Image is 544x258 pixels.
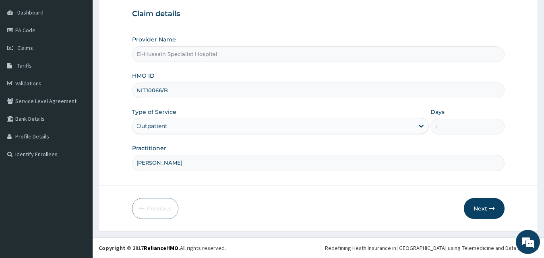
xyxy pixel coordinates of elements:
[132,83,505,98] input: Enter HMO ID
[430,108,445,116] label: Days
[132,4,151,23] div: Minimize live chat window
[132,155,505,171] input: Enter Name
[132,198,178,219] button: Previous
[17,62,32,69] span: Tariffs
[132,72,155,80] label: HMO ID
[144,244,178,252] a: RelianceHMO
[17,9,43,16] span: Dashboard
[137,122,168,130] div: Outpatient
[132,108,176,116] label: Type of Service
[99,244,180,252] strong: Copyright © 2017 .
[132,144,166,152] label: Practitioner
[17,44,33,52] span: Claims
[325,244,538,252] div: Redefining Heath Insurance in [GEOGRAPHIC_DATA] using Telemedicine and Data Science!
[47,78,111,159] span: We're online!
[4,172,153,200] textarea: Type your message and hit 'Enter'
[42,45,135,56] div: Chat with us now
[15,40,33,60] img: d_794563401_company_1708531726252_794563401
[93,237,544,258] footer: All rights reserved.
[464,198,505,219] button: Next
[132,35,176,43] label: Provider Name
[132,10,505,19] h3: Claim details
